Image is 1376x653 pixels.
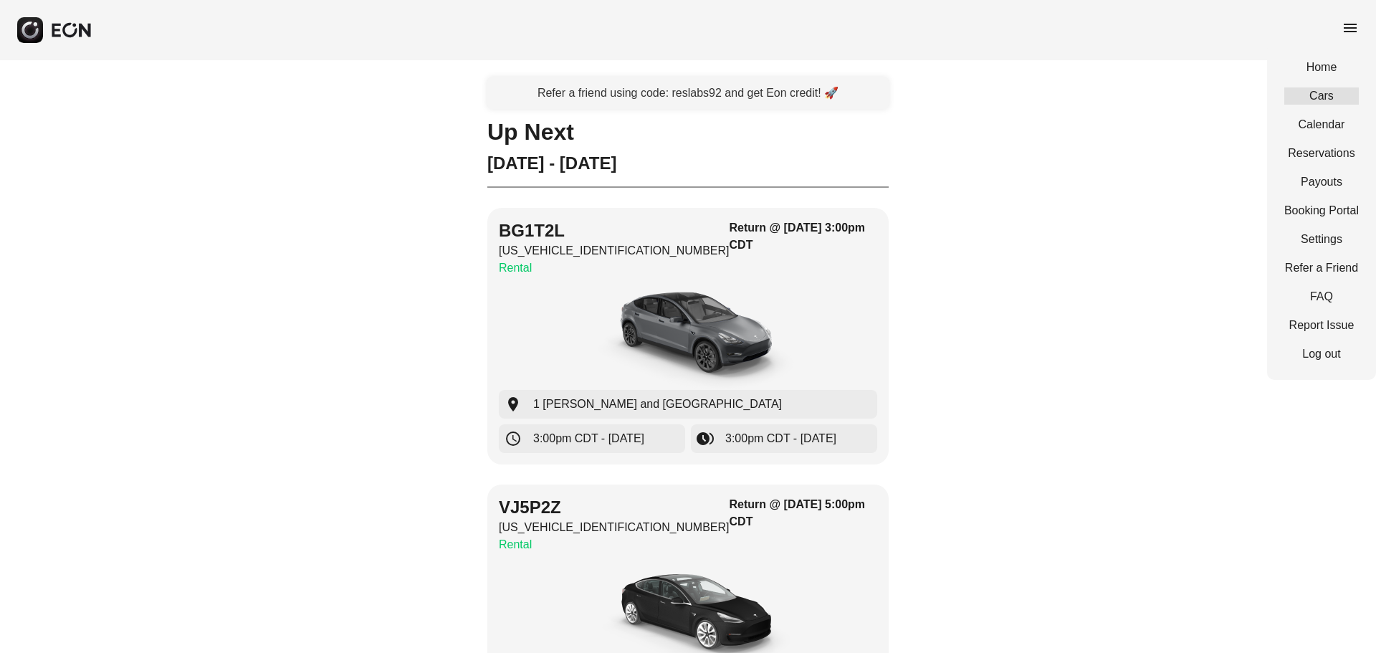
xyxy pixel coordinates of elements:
[487,77,889,109] a: Refer a friend using code: reslabs92 and get Eon credit! 🚀
[499,536,730,553] p: Rental
[505,396,522,413] span: location_on
[487,123,889,140] h1: Up Next
[1284,231,1359,248] a: Settings
[533,396,782,413] span: 1 [PERSON_NAME] and [GEOGRAPHIC_DATA]
[487,208,889,464] button: BG1T2L[US_VEHICLE_IDENTIFICATION_NUMBER]RentalReturn @ [DATE] 3:00pm CDTcar1 [PERSON_NAME] and [G...
[580,282,795,390] img: car
[499,219,730,242] h2: BG1T2L
[487,152,889,175] h2: [DATE] - [DATE]
[1284,202,1359,219] a: Booking Portal
[1342,19,1359,37] span: menu
[499,242,730,259] p: [US_VEHICLE_IDENTIFICATION_NUMBER]
[1284,288,1359,305] a: FAQ
[1284,317,1359,334] a: Report Issue
[1284,87,1359,105] a: Cars
[1284,59,1359,76] a: Home
[1284,145,1359,162] a: Reservations
[505,430,522,447] span: schedule
[1284,345,1359,363] a: Log out
[725,430,836,447] span: 3:00pm CDT - [DATE]
[730,219,877,254] h3: Return @ [DATE] 3:00pm CDT
[697,430,714,447] span: browse_gallery
[499,259,730,277] p: Rental
[1284,116,1359,133] a: Calendar
[499,496,730,519] h2: VJ5P2Z
[730,496,877,530] h3: Return @ [DATE] 5:00pm CDT
[533,430,644,447] span: 3:00pm CDT - [DATE]
[499,519,730,536] p: [US_VEHICLE_IDENTIFICATION_NUMBER]
[1284,173,1359,191] a: Payouts
[1284,259,1359,277] a: Refer a Friend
